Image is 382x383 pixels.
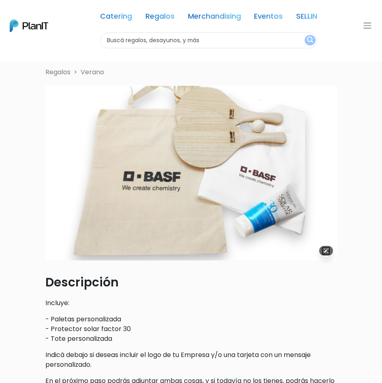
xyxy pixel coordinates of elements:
a: Merchandising [188,13,241,23]
input: Buscá regalos, desayunos, y más [100,32,318,48]
img: PlanIt Logo [10,19,48,32]
a: SELLIN [296,13,317,23]
p: Indicá debajo si deseas incluir el logo de tu Empresa y/o una tarjeta con un mensaje personalizado. [45,350,337,370]
img: Captura_de_pantalla_2025-09-10_120300.png [45,85,337,260]
li: Regalos [45,67,70,77]
p: Incluye: [45,298,337,308]
a: Eventos [254,13,283,23]
a: Catering [100,13,132,23]
img: search_button-432b6d5273f82d61273b3651a40e1bd1b912527efae98b1b7a1b2c0702e16a8d.svg [307,37,313,44]
a: Regalos [145,13,175,23]
nav: breadcrumb [41,67,342,79]
p: - Paletas personalizada - Protector solar factor 30 - Tote personalizada [45,314,337,344]
a: Verano [81,67,104,77]
p: Descripción [45,273,337,292]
